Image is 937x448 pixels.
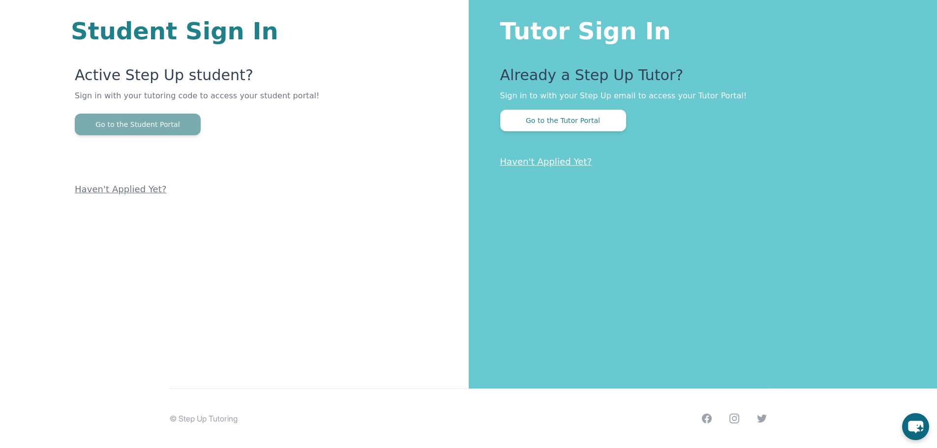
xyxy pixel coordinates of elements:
[500,116,626,125] a: Go to the Tutor Portal
[500,15,898,43] h1: Tutor Sign In
[500,156,592,167] a: Haven't Applied Yet?
[902,413,929,440] button: chat-button
[71,19,351,43] h1: Student Sign In
[75,184,167,194] a: Haven't Applied Yet?
[75,119,201,129] a: Go to the Student Portal
[500,110,626,131] button: Go to the Tutor Portal
[75,114,201,135] button: Go to the Student Portal
[500,66,898,90] p: Already a Step Up Tutor?
[75,66,351,90] p: Active Step Up student?
[75,90,351,114] p: Sign in with your tutoring code to access your student portal!
[500,90,898,102] p: Sign in to with your Step Up email to access your Tutor Portal!
[170,413,238,424] p: © Step Up Tutoring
